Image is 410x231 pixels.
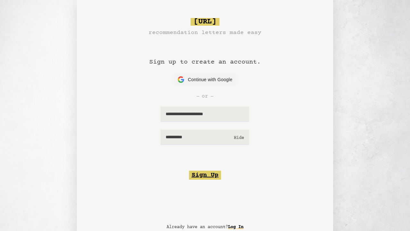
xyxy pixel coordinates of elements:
button: Hide [234,135,244,141]
h3: recommendation letters made easy [149,28,261,37]
span: or [202,92,208,100]
button: Continue with Google [174,73,236,86]
h1: Sign up to create an account. [149,37,261,73]
span: [URL] [191,18,219,26]
button: Sign Up [189,171,221,180]
p: Already have an account? [167,224,243,230]
span: Continue with Google [188,76,233,83]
